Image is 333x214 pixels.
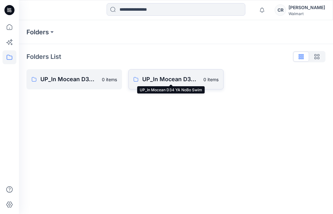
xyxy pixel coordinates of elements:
p: Folders List [26,52,61,61]
p: 0 items [203,76,219,83]
a: UP_In Mocean D34 Time & Tru Swim0 items [26,69,122,89]
a: UP_In Mocean D34 YA NoBo Swim0 items [128,69,224,89]
a: Folders [26,28,49,37]
div: CR [275,4,286,16]
div: Walmart [289,11,325,16]
p: UP_In Mocean D34 YA NoBo Swim [142,75,200,84]
div: [PERSON_NAME] [289,4,325,11]
p: 0 items [102,76,117,83]
p: UP_In Mocean D34 Time & Tru Swim [40,75,98,84]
